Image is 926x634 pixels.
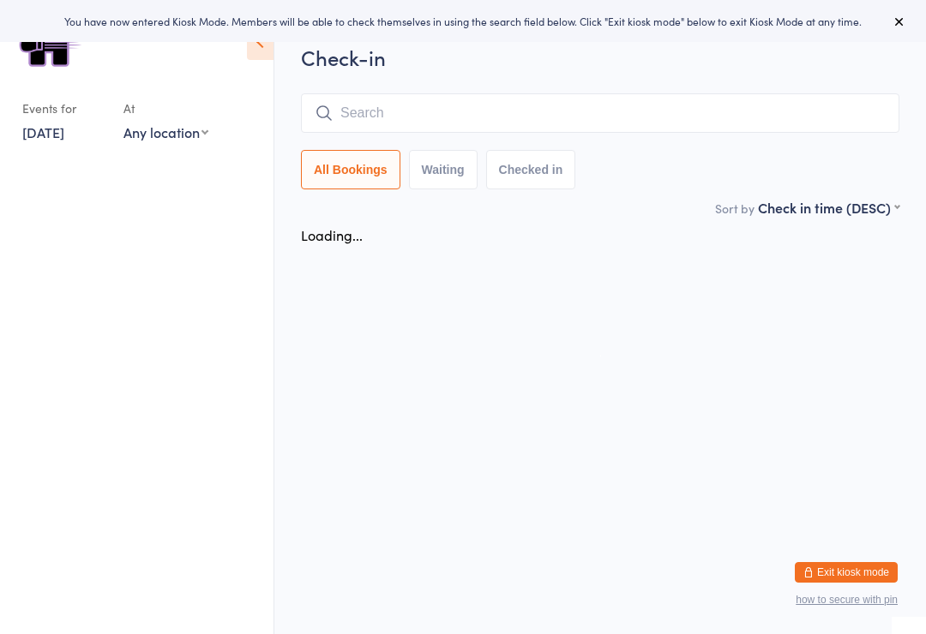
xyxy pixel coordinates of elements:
[715,200,755,217] label: Sort by
[795,562,898,583] button: Exit kiosk mode
[123,94,208,123] div: At
[17,13,81,77] img: Hooked Boxing & Fitness
[301,43,899,71] h2: Check-in
[301,150,400,189] button: All Bookings
[301,93,899,133] input: Search
[22,123,64,141] a: [DATE]
[27,14,899,28] div: You have now entered Kiosk Mode. Members will be able to check themselves in using the search fie...
[301,225,363,244] div: Loading...
[796,594,898,606] button: how to secure with pin
[486,150,576,189] button: Checked in
[123,123,208,141] div: Any location
[22,94,106,123] div: Events for
[758,198,899,217] div: Check in time (DESC)
[409,150,478,189] button: Waiting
